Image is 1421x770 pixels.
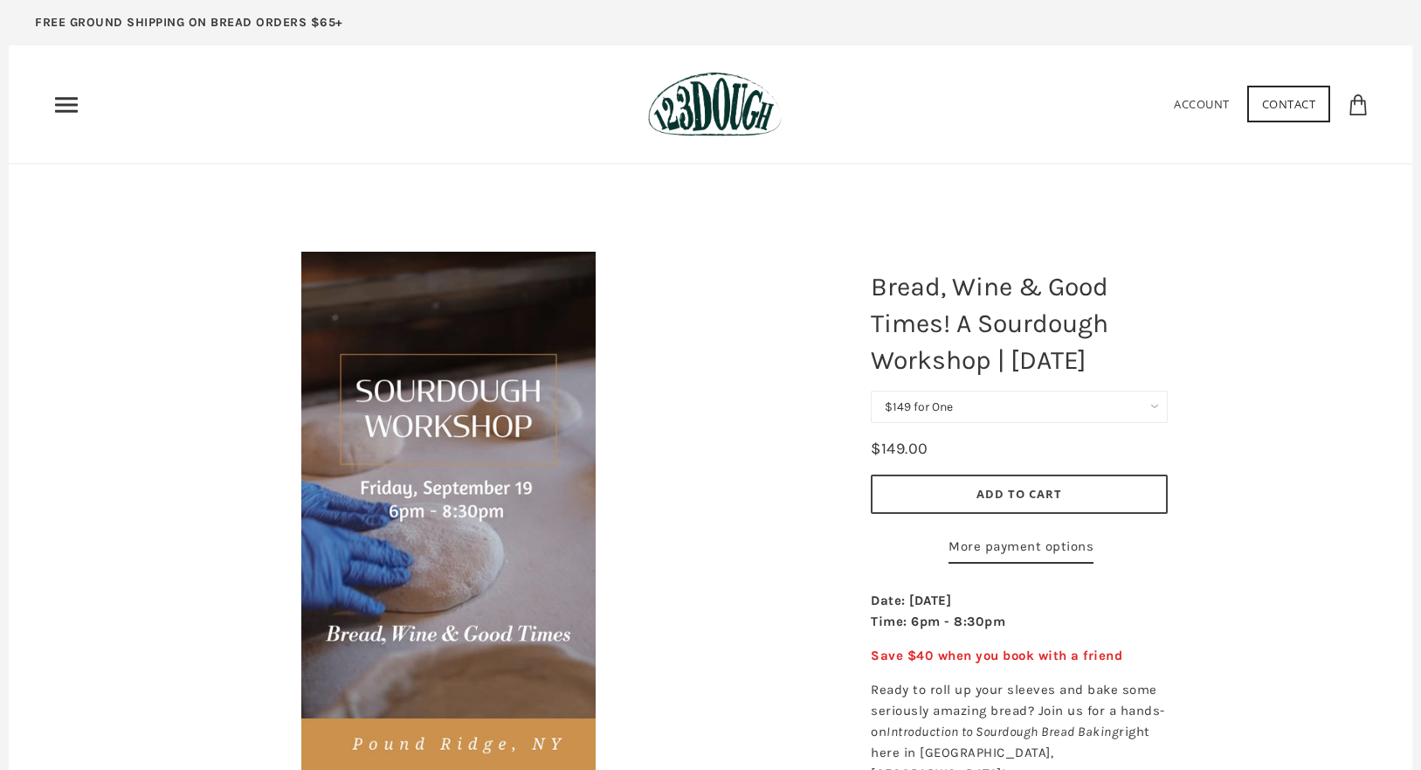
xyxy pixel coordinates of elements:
p: FREE GROUND SHIPPING ON BREAD ORDERS $65+ [35,13,343,32]
img: 123Dough Bakery [648,72,782,137]
a: FREE GROUND SHIPPING ON BREAD ORDERS $65+ [9,9,369,45]
strong: Save $40 when you book with a friend [871,648,1122,663]
span: Add to Cart [976,486,1062,502]
strong: Date: [DATE] [871,593,951,608]
h1: Bread, Wine & Good Times! A Sourdough Workshop | [DATE] [858,260,1181,387]
a: Account [1174,96,1230,112]
a: Contact [1247,86,1331,122]
nav: Primary [52,91,80,119]
div: $149.00 [871,436,928,461]
button: Add to Cart [871,475,1168,514]
strong: Time: 6pm - 8:30pm [871,614,1005,629]
i: Introduction to Sourdough Bread Baking [886,724,1119,739]
a: More payment options [948,536,1093,564]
